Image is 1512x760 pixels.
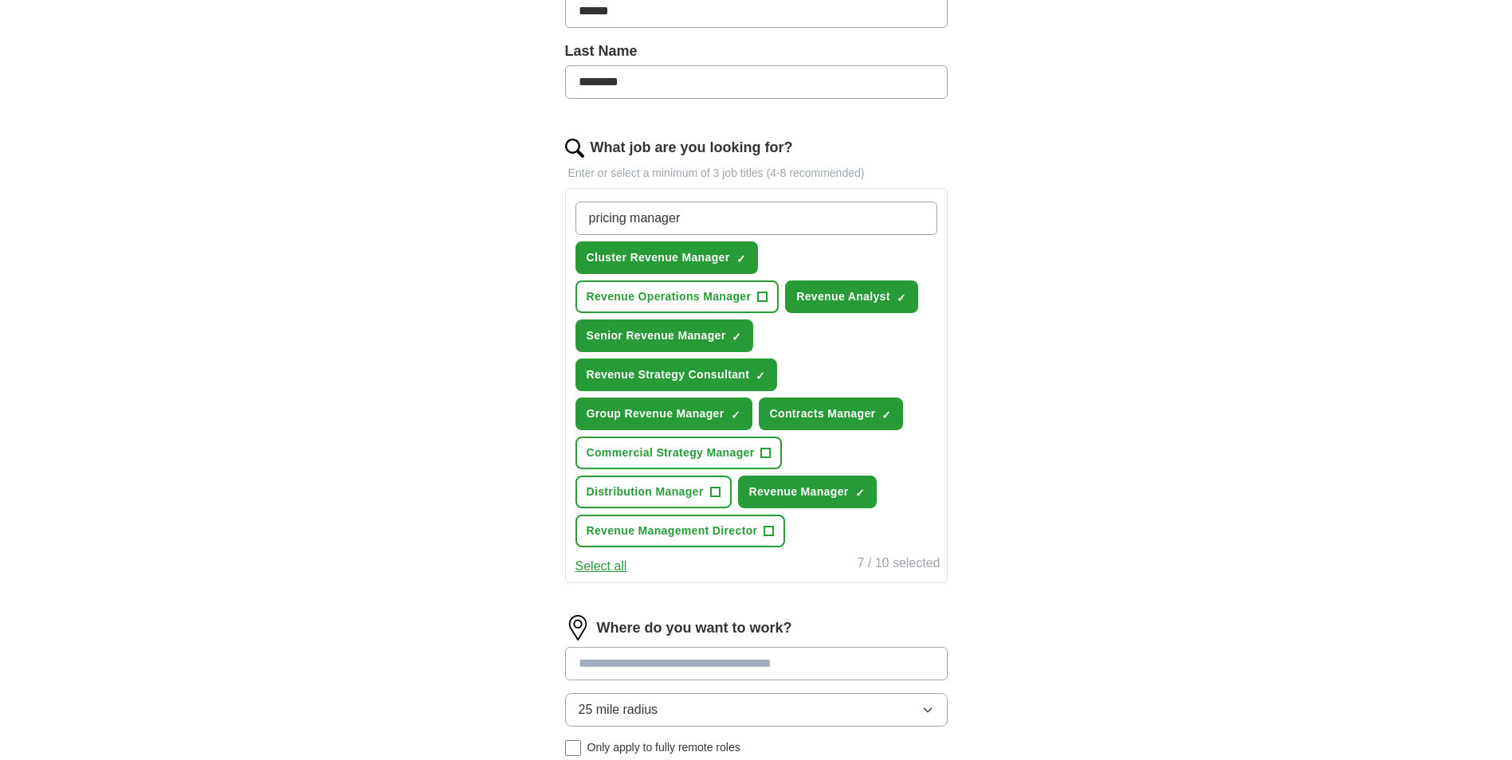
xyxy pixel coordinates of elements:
[575,476,732,508] button: Distribution Manager
[587,445,755,461] span: Commercial Strategy Manager
[587,405,725,422] span: Group Revenue Manager
[732,331,741,343] span: ✓
[575,437,783,469] button: Commercial Strategy Manager
[575,319,754,352] button: Senior Revenue Manager✓
[770,405,876,422] span: Contracts Manager
[565,740,581,756] input: Only apply to fully remote roles
[738,476,877,508] button: Revenue Manager✓
[759,398,904,430] button: Contracts Manager✓
[587,484,704,500] span: Distribution Manager
[587,249,730,266] span: Cluster Revenue Manager
[575,515,786,547] button: Revenue Management Director
[565,693,948,727] button: 25 mile radius
[882,409,891,421] span: ✓
[785,280,918,313] button: Revenue Analyst✓
[736,253,746,265] span: ✓
[575,358,778,391] button: Revenue Strategy Consultant✓
[575,280,780,313] button: Revenue Operations Manager
[575,241,758,274] button: Cluster Revenue Manager✓
[587,327,726,344] span: Senior Revenue Manager
[897,292,906,304] span: ✓
[565,165,948,182] p: Enter or select a minimum of 3 job titles (4-8 recommended)
[855,487,865,499] span: ✓
[565,139,584,158] img: search.png
[565,41,948,62] label: Last Name
[587,366,750,383] span: Revenue Strategy Consultant
[579,700,658,719] span: 25 mile radius
[749,484,849,500] span: Revenue Manager
[857,554,940,576] div: 7 / 10 selected
[731,409,740,421] span: ✓
[597,617,792,639] label: Where do you want to work?
[575,202,937,235] input: Type a job title and press enter
[587,739,740,756] span: Only apply to fully remote roles
[591,137,793,159] label: What job are you looking for?
[756,370,765,382] span: ✓
[575,557,627,576] button: Select all
[587,288,752,305] span: Revenue Operations Manager
[796,288,890,305] span: Revenue Analyst
[587,523,758,539] span: Revenue Management Director
[575,398,752,430] button: Group Revenue Manager✓
[565,615,591,641] img: location.png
